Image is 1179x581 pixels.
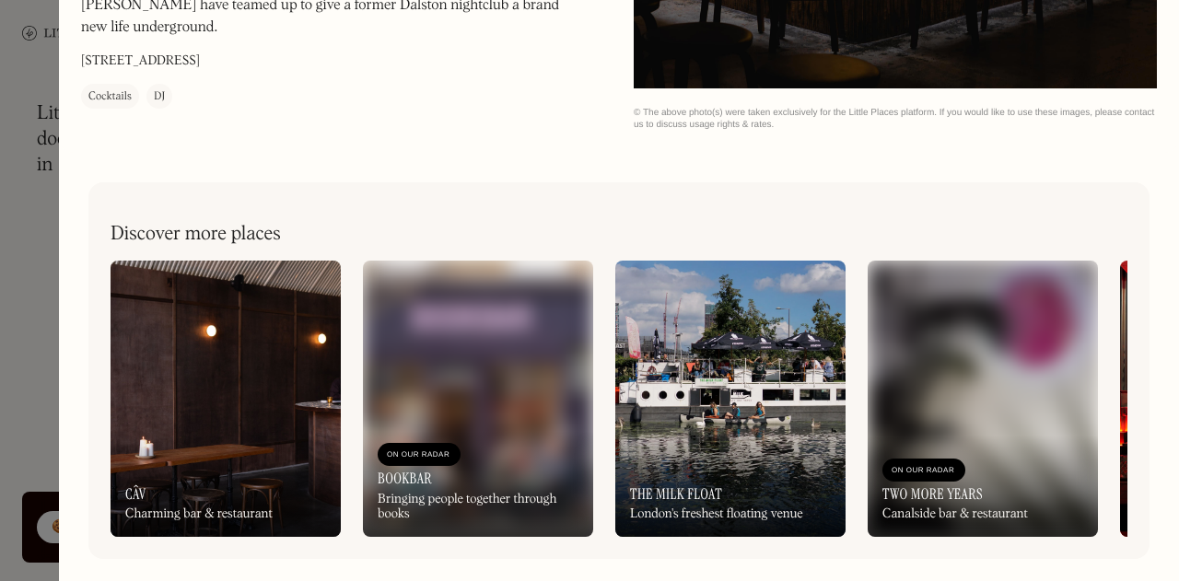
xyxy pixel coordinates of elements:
div: On Our Radar [892,461,956,480]
div: DJ [154,87,165,106]
p: [STREET_ADDRESS] [81,52,200,71]
div: © The above photo(s) were taken exclusively for the Little Places platform. If you would like to ... [634,107,1157,131]
h3: Câv [125,485,146,503]
h3: Two More Years [882,485,983,503]
a: On Our RadarBookBarBringing people together through books [363,261,593,537]
a: On Our RadarTwo More YearsCanalside bar & restaurant [868,261,1098,537]
div: Canalside bar & restaurant [882,506,1028,522]
h3: BookBar [378,470,432,487]
a: CâvCharming bar & restaurant [111,261,341,537]
div: London's freshest floating venue [630,506,803,522]
h2: Discover more places [111,223,281,246]
div: Cocktails [88,87,132,106]
div: On Our Radar [387,446,451,464]
div: Charming bar & restaurant [125,506,273,522]
div: Bringing people together through books [378,492,578,523]
a: The Milk FloatLondon's freshest floating venue [615,261,846,537]
h3: The Milk Float [630,485,722,503]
